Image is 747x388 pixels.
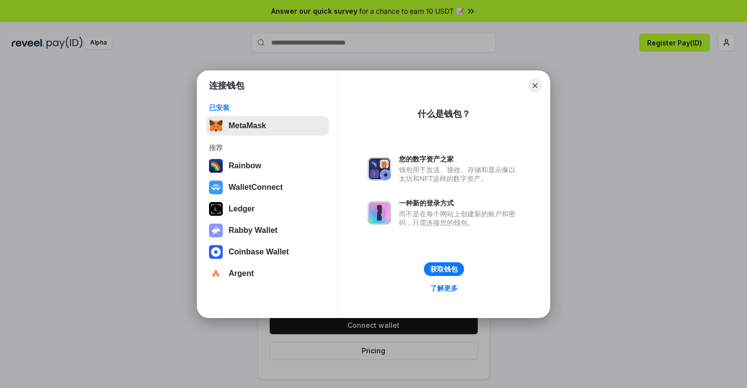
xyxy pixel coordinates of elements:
button: Coinbase Wallet [206,242,329,262]
div: 您的数字资产之家 [399,155,520,163]
div: 什么是钱包？ [418,108,470,120]
div: WalletConnect [229,183,283,192]
button: Argent [206,264,329,283]
div: 了解更多 [430,284,458,293]
div: 钱包用于发送、接收、存储和显示像以太坊和NFT这样的数字资产。 [399,165,520,183]
img: svg+xml,%3Csvg%20xmlns%3D%22http%3A%2F%2Fwww.w3.org%2F2000%2Fsvg%22%20fill%3D%22none%22%20viewBox... [209,224,223,237]
img: svg+xml,%3Csvg%20xmlns%3D%22http%3A%2F%2Fwww.w3.org%2F2000%2Fsvg%22%20fill%3D%22none%22%20viewBox... [368,201,391,225]
a: 了解更多 [424,282,464,295]
img: svg+xml,%3Csvg%20width%3D%2228%22%20height%3D%2228%22%20viewBox%3D%220%200%2028%2028%22%20fill%3D... [209,181,223,194]
div: Ledger [229,205,255,213]
img: svg+xml,%3Csvg%20width%3D%2228%22%20height%3D%2228%22%20viewBox%3D%220%200%2028%2028%22%20fill%3D... [209,267,223,280]
div: Rabby Wallet [229,226,278,235]
div: 推荐 [209,143,326,152]
button: Close [528,79,542,92]
button: Rainbow [206,156,329,176]
h1: 连接钱包 [209,80,244,91]
img: svg+xml,%3Csvg%20xmlns%3D%22http%3A%2F%2Fwww.w3.org%2F2000%2Fsvg%22%20fill%3D%22none%22%20viewBox... [368,157,391,181]
div: 一种新的登录方式 [399,199,520,207]
img: svg+xml,%3Csvg%20width%3D%22120%22%20height%3D%22120%22%20viewBox%3D%220%200%20120%20120%22%20fil... [209,159,223,173]
div: 获取钱包 [430,265,458,274]
button: Rabby Wallet [206,221,329,240]
img: svg+xml,%3Csvg%20fill%3D%22none%22%20height%3D%2233%22%20viewBox%3D%220%200%2035%2033%22%20width%... [209,119,223,133]
button: WalletConnect [206,178,329,197]
div: Argent [229,269,254,278]
button: 获取钱包 [424,262,464,276]
img: svg+xml,%3Csvg%20width%3D%2228%22%20height%3D%2228%22%20viewBox%3D%220%200%2028%2028%22%20fill%3D... [209,245,223,259]
div: MetaMask [229,121,266,130]
div: Rainbow [229,161,261,170]
button: Ledger [206,199,329,219]
div: 已安装 [209,103,326,112]
div: 而不是在每个网站上创建新的账户和密码，只需连接您的钱包。 [399,209,520,227]
img: svg+xml,%3Csvg%20xmlns%3D%22http%3A%2F%2Fwww.w3.org%2F2000%2Fsvg%22%20width%3D%2228%22%20height%3... [209,202,223,216]
div: Coinbase Wallet [229,248,289,256]
button: MetaMask [206,116,329,136]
